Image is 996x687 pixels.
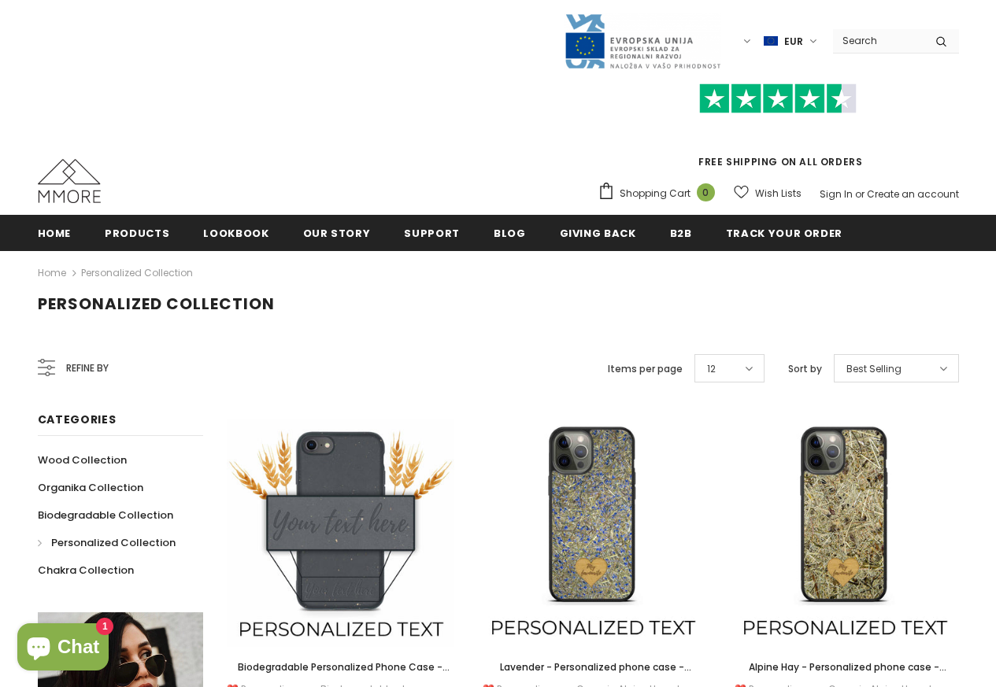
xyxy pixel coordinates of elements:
span: Chakra Collection [38,563,134,578]
a: Products [105,215,169,250]
a: Organika Collection [38,474,143,501]
img: Trust Pilot Stars [699,83,857,114]
a: Biodegradable Personalized Phone Case - Black [227,659,455,676]
span: Personalized Collection [38,293,275,315]
span: Products [105,226,169,241]
span: support [404,226,460,241]
a: Wish Lists [734,179,802,207]
span: Wish Lists [755,186,802,201]
inbox-online-store-chat: Shopify online store chat [13,623,113,674]
a: Wood Collection [38,446,127,474]
span: Organika Collection [38,480,143,495]
label: Sort by [788,361,822,377]
a: Our Story [303,215,371,250]
a: Personalized Collection [81,266,193,279]
span: or [855,187,865,201]
a: Javni Razpis [564,34,721,47]
span: 12 [707,361,716,377]
a: Track your order [726,215,842,250]
input: Search Site [833,29,924,52]
span: Categories [38,412,117,427]
a: Alpine Hay - Personalized phone case - Personalized gift [731,659,959,676]
span: Biodegradable Collection [38,508,173,523]
a: Sign In [820,187,853,201]
a: support [404,215,460,250]
span: Best Selling [846,361,902,377]
a: Biodegradable Collection [38,501,173,529]
span: EUR [784,34,803,50]
a: Home [38,215,72,250]
span: Shopping Cart [620,186,691,201]
a: Lavender - Personalized phone case - Personalized gift [479,659,707,676]
span: Blog [494,226,526,241]
a: Chakra Collection [38,556,134,584]
a: Lookbook [203,215,268,250]
label: Items per page [608,361,683,377]
a: Personalized Collection [38,529,176,556]
a: B2B [670,215,692,250]
a: Create an account [867,187,959,201]
span: Personalized Collection [51,535,176,550]
span: FREE SHIPPING ON ALL ORDERS [598,90,959,168]
span: Wood Collection [38,452,127,467]
span: Our Story [303,226,371,241]
span: Giving back [560,226,636,241]
span: B2B [670,226,692,241]
span: 0 [697,183,715,201]
a: Home [38,264,66,283]
span: Track your order [726,226,842,241]
iframe: Customer reviews powered by Trustpilot [598,113,959,154]
img: Javni Razpis [564,13,721,70]
span: Refine by [66,360,109,377]
a: Giving back [560,215,636,250]
a: Blog [494,215,526,250]
span: Lookbook [203,226,268,241]
a: Shopping Cart 0 [598,182,723,205]
span: Home [38,226,72,241]
img: MMORE Cases [38,159,101,203]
